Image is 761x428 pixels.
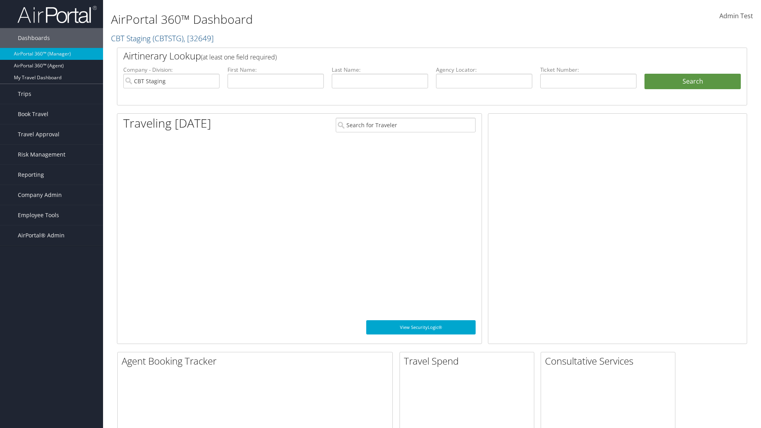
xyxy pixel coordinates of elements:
a: View SecurityLogic® [366,320,476,334]
input: Search for Traveler [336,118,476,132]
span: Risk Management [18,145,65,164]
span: Dashboards [18,28,50,48]
h2: Airtinerary Lookup [123,49,688,63]
h1: AirPortal 360™ Dashboard [111,11,539,28]
span: AirPortal® Admin [18,225,65,245]
label: Last Name: [332,66,428,74]
span: Book Travel [18,104,48,124]
span: Admin Test [719,11,753,20]
h2: Agent Booking Tracker [122,354,392,368]
span: Company Admin [18,185,62,205]
a: CBT Staging [111,33,214,44]
span: Trips [18,84,31,104]
a: Admin Test [719,4,753,29]
span: ( CBTSTG ) [153,33,184,44]
img: airportal-logo.png [17,5,97,24]
h1: Traveling [DATE] [123,115,211,132]
span: , [ 32649 ] [184,33,214,44]
span: (at least one field required) [201,53,277,61]
label: Agency Locator: [436,66,532,74]
label: Ticket Number: [540,66,637,74]
span: Travel Approval [18,124,59,144]
button: Search [644,74,741,90]
span: Reporting [18,165,44,185]
h2: Travel Spend [404,354,534,368]
h2: Consultative Services [545,354,675,368]
label: First Name: [228,66,324,74]
span: Employee Tools [18,205,59,225]
label: Company - Division: [123,66,220,74]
